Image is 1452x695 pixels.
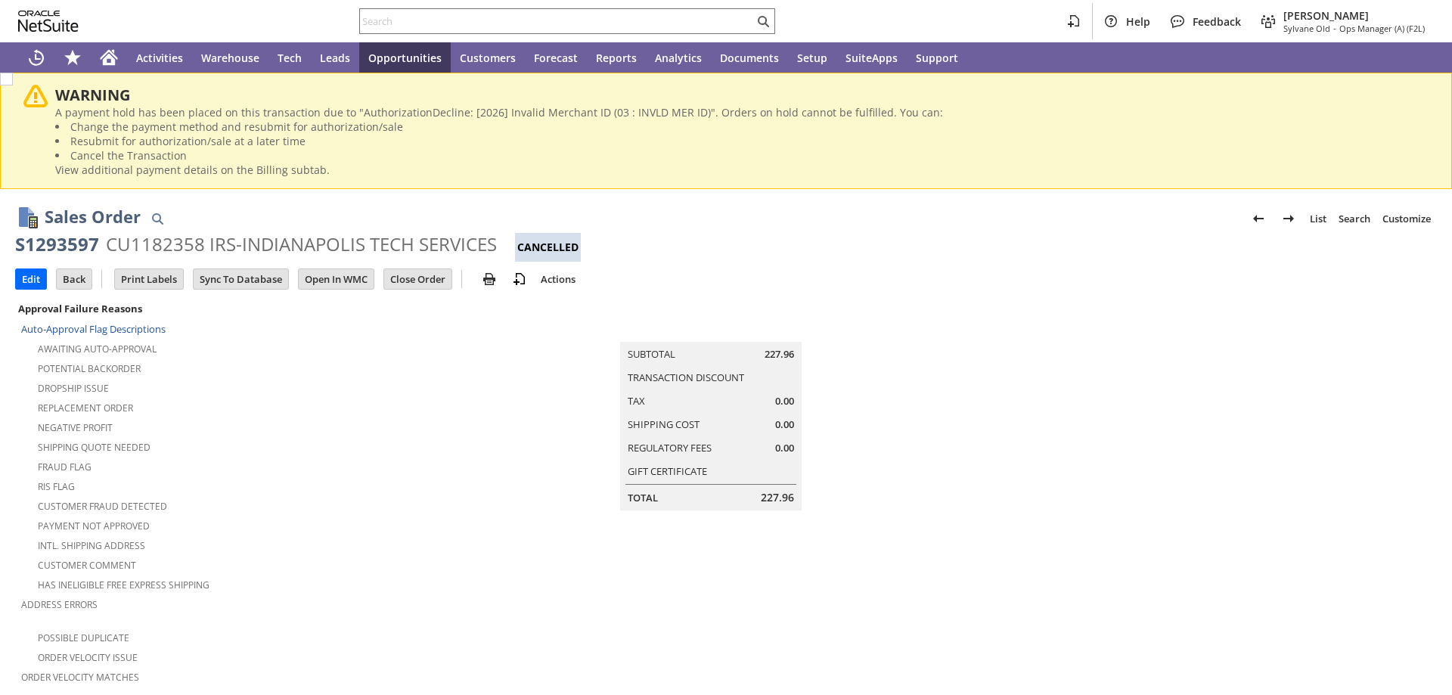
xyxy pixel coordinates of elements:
a: Actions [535,272,582,286]
svg: Home [100,48,118,67]
div: Shortcuts [54,42,91,73]
a: Analytics [646,42,711,73]
a: Transaction Discount [628,371,744,384]
div: WARNING [55,85,1429,105]
div: Cancelled [515,233,581,262]
span: Support [916,51,958,65]
span: Help [1126,14,1150,29]
a: List [1304,206,1333,231]
a: Customers [451,42,525,73]
a: SuiteApps [836,42,907,73]
img: print.svg [480,270,498,288]
input: Edit [16,269,46,289]
span: Reports [596,51,637,65]
a: Search [1333,206,1376,231]
a: Tax [628,394,645,408]
span: SuiteApps [845,51,898,65]
a: Address Errors [21,598,98,611]
a: Home [91,42,127,73]
img: Next [1280,209,1298,228]
span: Ops Manager (A) (F2L) [1339,23,1425,34]
a: Possible Duplicate [38,631,129,644]
a: Subtotal [628,347,675,361]
a: Recent Records [18,42,54,73]
input: Close Order [384,269,451,289]
span: Leads [320,51,350,65]
a: Documents [711,42,788,73]
svg: Search [754,12,772,30]
input: Print Labels [115,269,183,289]
a: Has Ineligible Free Express Shipping [38,579,209,591]
img: Quick Find [148,209,166,228]
span: 0.00 [775,417,794,432]
span: Forecast [534,51,578,65]
a: Activities [127,42,192,73]
div: S1293597 [15,232,99,256]
span: - [1333,23,1336,34]
a: Customer Comment [38,559,136,572]
span: Setup [797,51,827,65]
a: Customize [1376,206,1437,231]
span: Warehouse [201,51,259,65]
li: Cancel the Transaction View additional payment details on the Billing subtab. [55,148,1429,177]
input: Back [57,269,92,289]
a: Leads [311,42,359,73]
span: 0.00 [775,394,794,408]
a: Auto-Approval Flag Descriptions [21,322,166,336]
img: add-record.svg [510,270,529,288]
input: Open In WMC [299,269,374,289]
span: Tech [278,51,302,65]
a: Gift Certificate [628,464,707,478]
li: Resubmit for authorization/sale at a later time [55,134,1429,148]
a: Negative Profit [38,421,113,434]
a: Regulatory Fees [628,441,712,455]
svg: Recent Records [27,48,45,67]
h1: Sales Order [45,204,141,229]
span: Opportunities [368,51,442,65]
a: Order Velocity Issue [38,651,138,664]
a: Setup [788,42,836,73]
a: Order Velocity Matches [21,671,139,684]
a: Awaiting Auto-Approval [38,343,157,355]
input: Sync To Database [194,269,288,289]
div: A payment hold has been placed on this transaction due to "AuthorizationDecline: [2026] Invalid M... [55,105,1429,177]
span: 227.96 [761,490,794,505]
a: Total [628,491,658,504]
caption: Summary [620,318,802,342]
a: Reports [587,42,646,73]
a: Tech [268,42,311,73]
a: Fraud Flag [38,461,92,473]
a: Customer Fraud Detected [38,500,167,513]
span: [PERSON_NAME] [1283,8,1425,23]
span: Sylvane Old [1283,23,1330,34]
div: CU1182358 IRS-INDIANAPOLIS TECH SERVICES [106,232,497,256]
a: Warehouse [192,42,268,73]
a: Forecast [525,42,587,73]
span: Analytics [655,51,702,65]
a: Replacement Order [38,402,133,414]
input: Search [360,12,754,30]
span: Customers [460,51,516,65]
a: Shipping Quote Needed [38,441,150,454]
svg: logo [18,11,79,32]
span: Activities [136,51,183,65]
a: Opportunities [359,42,451,73]
a: Intl. Shipping Address [38,539,145,552]
span: Feedback [1193,14,1241,29]
span: 227.96 [765,347,794,361]
div: Approval Failure Reasons [15,299,483,318]
span: Documents [720,51,779,65]
svg: Shortcuts [64,48,82,67]
a: RIS flag [38,480,75,493]
span: 0.00 [775,441,794,455]
a: Support [907,42,967,73]
a: Shipping Cost [628,417,700,431]
li: Change the payment method and resubmit for authorization/sale [55,119,1429,134]
a: Dropship Issue [38,382,109,395]
a: Payment not approved [38,520,150,532]
img: Previous [1249,209,1267,228]
a: Potential Backorder [38,362,141,375]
